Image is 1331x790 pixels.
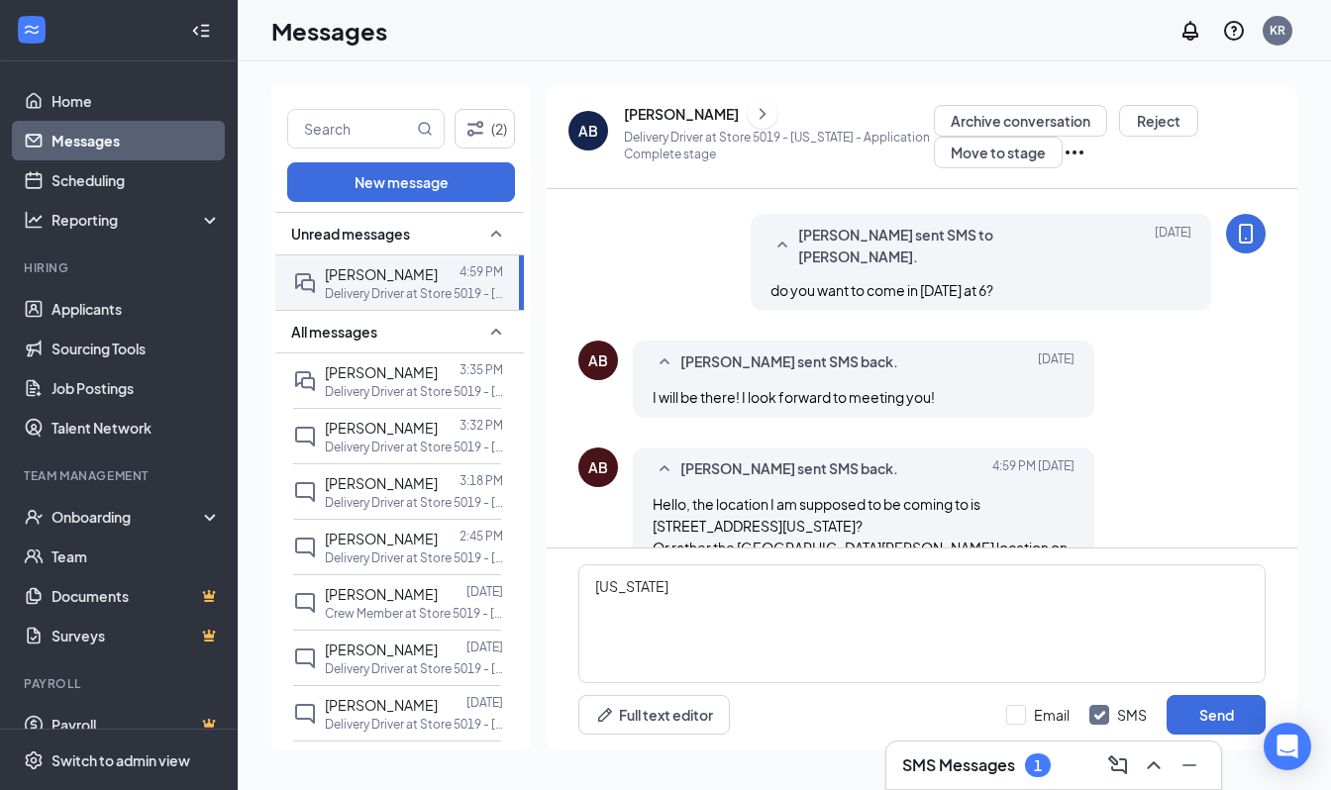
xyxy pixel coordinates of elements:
[624,104,739,124] div: [PERSON_NAME]
[1138,749,1170,781] button: ChevronUp
[51,210,222,230] div: Reporting
[51,81,221,121] a: Home
[463,117,487,141] svg: Filter
[1102,749,1134,781] button: ComposeMessage
[934,105,1107,137] button: Archive conversation
[653,350,676,374] svg: SmallChevronUp
[51,576,221,616] a: DocumentsCrown
[325,549,503,566] p: Delivery Driver at Store 5019 - [US_STATE]
[325,716,503,733] p: Delivery Driver at Store 5019 - [US_STATE]
[588,457,608,477] div: AB
[992,457,1075,481] span: [DATE] 4:59 PM
[1234,222,1258,246] svg: MobileSms
[588,350,608,370] div: AB
[22,20,42,40] svg: WorkstreamLogo
[51,121,221,160] a: Messages
[325,530,438,547] span: [PERSON_NAME]
[51,750,190,770] div: Switch to admin view
[51,537,221,576] a: Team
[325,641,438,658] span: [PERSON_NAME]
[460,361,503,378] p: 3:35 PM
[191,21,211,41] svg: Collapse
[1270,22,1285,39] div: KR
[51,705,221,744] a: PayrollCrown
[653,457,676,481] svg: SmallChevronUp
[51,507,204,527] div: Onboarding
[466,639,503,655] p: [DATE]
[1119,105,1198,137] button: Reject
[293,702,317,726] svg: ChatInactive
[1142,753,1166,777] svg: ChevronUp
[291,322,377,342] span: All messages
[1264,723,1311,770] div: Open Intercom Messenger
[653,388,935,406] span: I will be there! I look forward to meeting you!
[291,224,410,244] span: Unread messages
[24,507,44,527] svg: UserCheck
[460,472,503,489] p: 3:18 PM
[51,289,221,329] a: Applicants
[325,474,438,492] span: [PERSON_NAME]
[325,419,438,437] span: [PERSON_NAME]
[325,439,503,455] p: Delivery Driver at Store 5019 - [US_STATE]
[460,417,503,434] p: 3:32 PM
[1177,753,1201,777] svg: Minimize
[1106,753,1130,777] svg: ComposeMessage
[595,705,615,725] svg: Pen
[466,583,503,600] p: [DATE]
[417,121,433,137] svg: MagnifyingGlass
[287,162,515,202] button: New message
[934,137,1063,168] button: Move to stage
[293,369,317,393] svg: DoubleChat
[51,616,221,655] a: SurveysCrown
[24,750,44,770] svg: Settings
[1174,749,1205,781] button: Minimize
[578,564,1266,683] textarea: [US_STATE]
[1063,141,1086,164] svg: Ellipses
[1167,695,1266,735] button: Send
[1155,224,1191,267] span: [DATE]
[484,222,508,246] svg: SmallChevronUp
[51,160,221,200] a: Scheduling
[770,281,993,299] span: do you want to come in [DATE] at 6?
[325,605,503,622] p: Crew Member at Store 5019 - [US_STATE]
[325,383,503,400] p: Delivery Driver at Store 5019 - [US_STATE]
[51,329,221,368] a: Sourcing Tools
[466,749,503,766] p: [DATE]
[325,363,438,381] span: [PERSON_NAME]
[753,102,772,126] svg: ChevronRight
[293,480,317,504] svg: ChatInactive
[325,285,503,302] p: Delivery Driver at Store 5019 - [US_STATE]
[798,224,1103,267] span: [PERSON_NAME] sent SMS to [PERSON_NAME].
[466,694,503,711] p: [DATE]
[902,754,1015,776] h3: SMS Messages
[325,265,438,283] span: [PERSON_NAME]
[624,129,934,162] p: Delivery Driver at Store 5019 - [US_STATE] - Application Complete stage
[1222,19,1246,43] svg: QuestionInfo
[24,259,217,276] div: Hiring
[748,99,777,129] button: ChevronRight
[288,110,413,148] input: Search
[680,350,898,374] span: [PERSON_NAME] sent SMS back.
[325,494,503,511] p: Delivery Driver at Store 5019 - [US_STATE]
[1038,350,1075,374] span: [DATE]
[460,528,503,544] p: 2:45 PM
[51,408,221,447] a: Talent Network
[455,109,515,148] button: Filter (2)
[770,234,794,257] svg: SmallChevronUp
[293,425,317,448] svg: ChatInactive
[460,263,503,280] p: 4:59 PM
[293,591,317,615] svg: ChatInactive
[484,320,508,344] svg: SmallChevronUp
[325,660,503,677] p: Delivery Driver at Store 5019 - [US_STATE]
[680,457,898,481] span: [PERSON_NAME] sent SMS back.
[24,675,217,692] div: Payroll
[1034,757,1042,774] div: 1
[325,696,438,714] span: [PERSON_NAME]
[578,695,730,735] button: Full text editorPen
[51,368,221,408] a: Job Postings
[271,14,387,48] h1: Messages
[24,210,44,230] svg: Analysis
[653,495,1068,578] span: Hello, the location I am supposed to be coming to is [STREET_ADDRESS][US_STATE]? Or rather the [G...
[1178,19,1202,43] svg: Notifications
[578,121,598,141] div: AB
